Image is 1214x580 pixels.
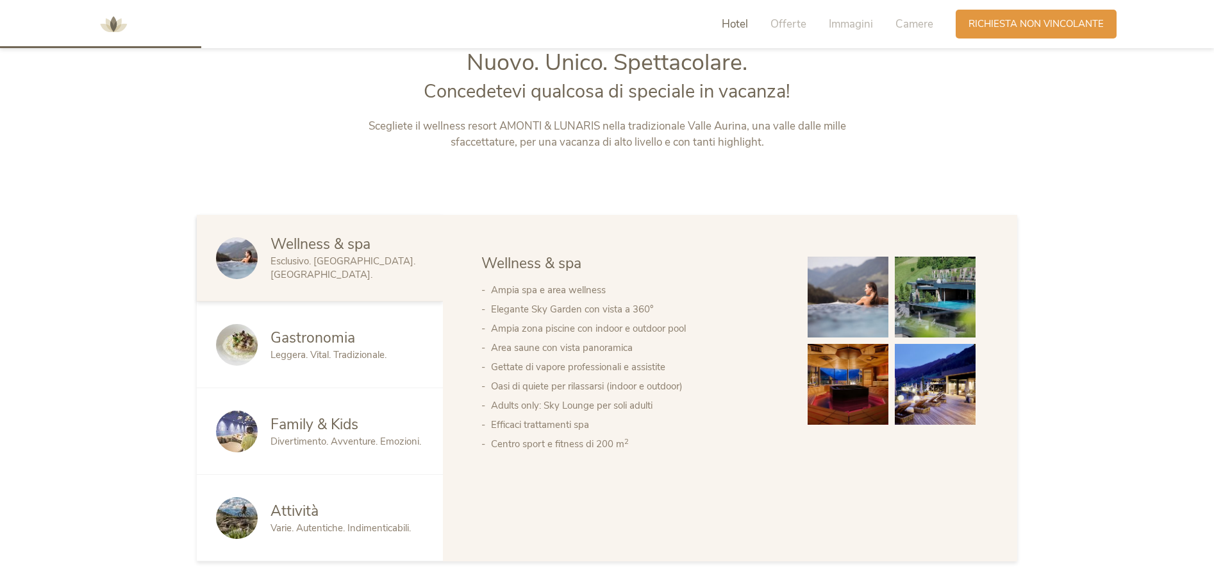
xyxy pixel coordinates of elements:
span: Camere [895,17,933,31]
li: Centro sport e fitness di 200 m [491,434,782,454]
li: Area saune con vista panoramica [491,338,782,357]
span: Immagini [829,17,873,31]
span: Leggera. Vital. Tradizionale. [270,348,387,361]
span: Nuovo. Unico. Spettacolare. [467,47,747,78]
span: Esclusivo. [GEOGRAPHIC_DATA]. [GEOGRAPHIC_DATA]. [270,255,415,281]
span: Gastronomia [270,328,355,348]
span: Wellness & spa [481,253,581,273]
li: Adults only: Sky Lounge per soli adulti [491,396,782,415]
span: Attività [270,501,319,521]
li: Oasi di quiete per rilassarsi (indoor e outdoor) [491,377,782,396]
a: AMONTI & LUNARIS Wellnessresort [94,19,133,28]
img: AMONTI & LUNARIS Wellnessresort [94,5,133,44]
span: Concedetevi qualcosa di speciale in vacanza! [424,79,790,104]
span: Divertimento. Avventure. Emozioni. [270,435,421,448]
span: Varie. Autentiche. Indimenticabili. [270,522,411,534]
span: Hotel [722,17,748,31]
sup: 2 [624,437,629,447]
li: Ampia spa e area wellness [491,280,782,300]
p: Scegliete il wellness resort AMONTI & LUNARIS nella tradizionale Valle Aurina, una valle dalle mi... [340,118,875,151]
li: Gettate di vapore professionali e assistite [491,357,782,377]
span: Wellness & spa [270,234,370,254]
li: Ampia zona piscine con indoor e outdoor pool [491,319,782,338]
li: Elegante Sky Garden con vista a 360° [491,300,782,319]
li: Efficaci trattamenti spa [491,415,782,434]
span: Family & Kids [270,414,358,434]
span: Richiesta non vincolante [969,17,1104,31]
span: Offerte [770,17,806,31]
